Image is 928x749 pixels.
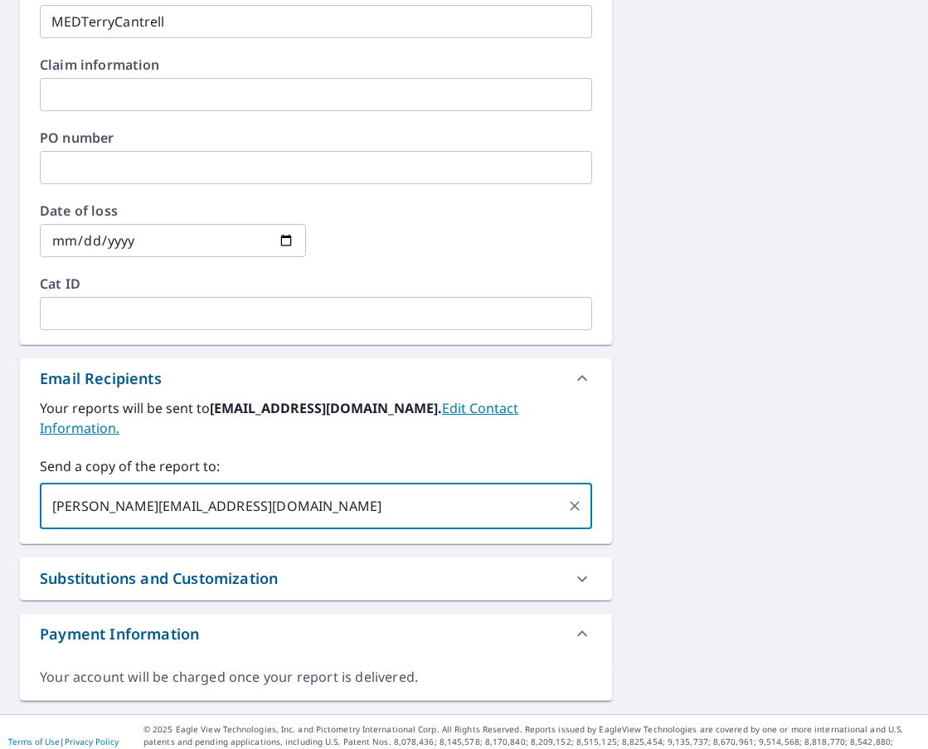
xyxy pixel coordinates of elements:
[563,494,586,518] button: Clear
[40,277,592,290] label: Cat ID
[40,58,592,71] label: Claim information
[210,399,442,417] b: [EMAIL_ADDRESS][DOMAIN_NAME].
[65,736,119,747] a: Privacy Policy
[8,737,119,747] p: |
[8,736,60,747] a: Terms of Use
[40,367,162,390] div: Email Recipients
[40,398,592,438] label: Your reports will be sent to
[20,358,612,398] div: Email Recipients
[40,456,592,476] label: Send a copy of the report to:
[20,614,612,654] div: Payment Information
[20,557,612,600] div: Substitutions and Customization
[40,131,592,144] label: PO number
[40,668,592,687] div: Your account will be charged once your report is delivered.
[40,623,199,645] div: Payment Information
[40,567,278,590] div: Substitutions and Customization
[40,204,306,217] label: Date of loss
